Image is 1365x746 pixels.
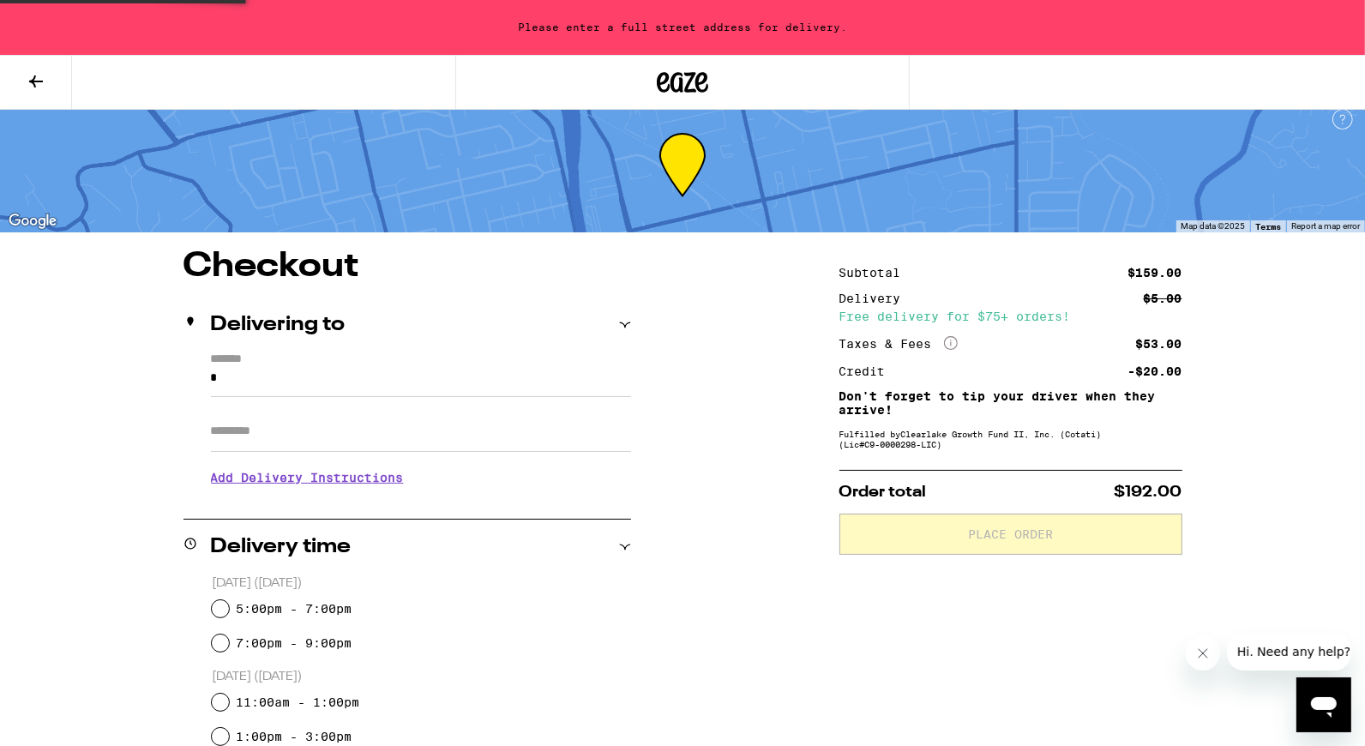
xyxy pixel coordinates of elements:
[183,250,631,284] h1: Checkout
[1136,338,1182,350] div: $53.00
[839,365,898,377] div: Credit
[1255,221,1281,232] a: Terms
[211,537,352,557] h2: Delivery time
[839,267,913,279] div: Subtotal
[236,602,352,616] label: 5:00pm - 7:00pm
[211,315,346,335] h2: Delivering to
[839,484,927,500] span: Order total
[1296,677,1351,732] iframe: Button to launch messaging window
[1128,365,1182,377] div: -$20.00
[1115,484,1182,500] span: $192.00
[839,292,913,304] div: Delivery
[1144,292,1182,304] div: $5.00
[1291,221,1360,231] a: Report a map error
[236,636,352,650] label: 7:00pm - 9:00pm
[839,514,1182,555] button: Place Order
[839,310,1182,322] div: Free delivery for $75+ orders!
[839,389,1182,417] p: Don't forget to tip your driver when they arrive!
[4,210,61,232] img: Google
[968,528,1053,540] span: Place Order
[839,429,1182,449] div: Fulfilled by Clearlake Growth Fund II, Inc. (Cotati) (Lic# C9-0000298-LIC )
[4,210,61,232] a: Open this area in Google Maps (opens a new window)
[211,458,631,497] h3: Add Delivery Instructions
[1128,267,1182,279] div: $159.00
[236,695,359,709] label: 11:00am - 1:00pm
[211,497,631,511] p: We'll contact you at [PHONE_NUMBER] when we arrive
[212,669,631,685] p: [DATE] ([DATE])
[1181,221,1245,231] span: Map data ©2025
[212,575,631,592] p: [DATE] ([DATE])
[236,730,352,743] label: 1:00pm - 3:00pm
[839,336,958,352] div: Taxes & Fees
[1227,633,1351,671] iframe: Message from company
[1186,636,1220,671] iframe: Close message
